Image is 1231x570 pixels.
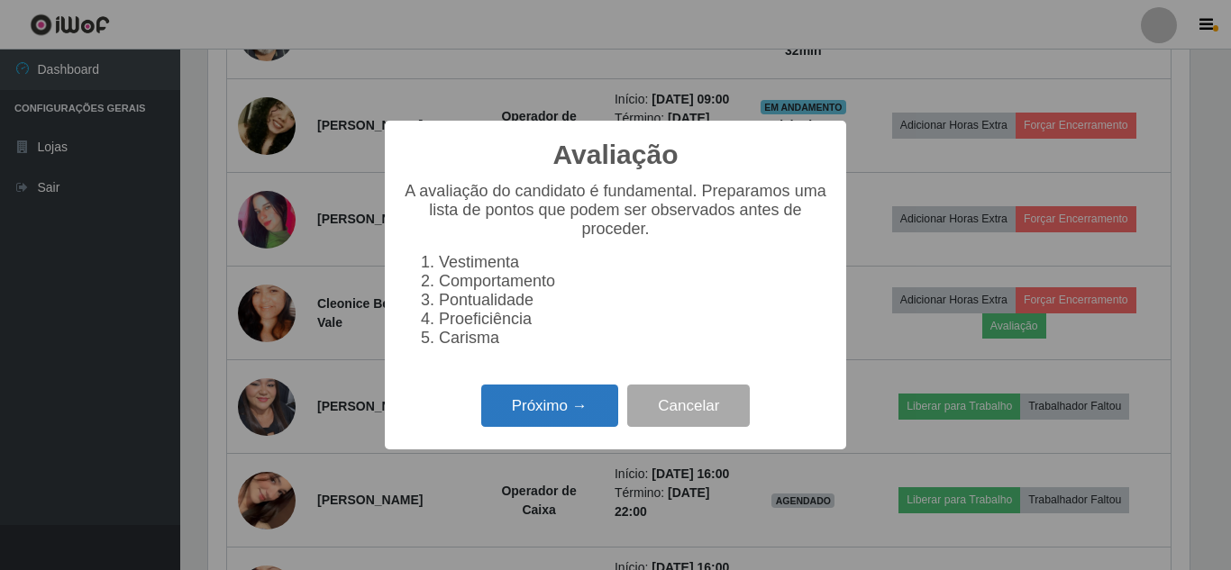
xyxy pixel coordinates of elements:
button: Próximo → [481,385,618,427]
li: Comportamento [439,272,828,291]
button: Cancelar [627,385,750,427]
li: Carisma [439,329,828,348]
p: A avaliação do candidato é fundamental. Preparamos uma lista de pontos que podem ser observados a... [403,182,828,239]
li: Proeficiência [439,310,828,329]
h2: Avaliação [553,139,679,171]
li: Pontualidade [439,291,828,310]
li: Vestimenta [439,253,828,272]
